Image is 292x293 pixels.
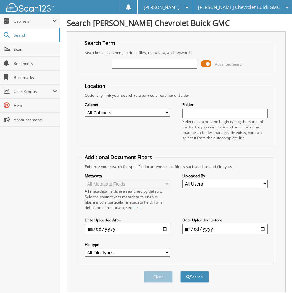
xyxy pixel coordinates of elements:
div: Select a cabinet and begin typing the name of the folder you want to search in. If the name match... [182,119,268,141]
label: Date Uploaded After [85,217,170,223]
span: Advanced Search [215,62,243,66]
label: Cabinet [85,102,170,107]
div: All metadata fields are searched by default. Select a cabinet with metadata to enable filtering b... [85,189,170,210]
input: start [85,224,170,234]
label: File type [85,242,170,247]
span: Help [14,103,57,108]
input: end [182,224,268,234]
span: Scan [14,47,57,52]
legend: Additional Document Filters [81,154,155,161]
div: Optionally limit your search to a particular cabinet or folder [81,93,271,98]
a: here [132,205,141,210]
label: Uploaded By [182,173,268,179]
span: [PERSON_NAME] Chevrolet Buick GMC [198,5,280,9]
div: Enhance your search for specific documents using filters such as date and file type. [81,164,271,169]
legend: Search Term [81,40,119,47]
span: [PERSON_NAME] [144,5,180,9]
legend: Location [81,82,109,89]
label: Metadata [85,173,170,179]
span: Search [14,33,56,38]
button: Search [180,271,209,283]
span: Bookmarks [14,75,57,80]
span: Reminders [14,61,57,66]
h1: Search [PERSON_NAME] Chevrolet Buick GMC [67,18,286,28]
span: User Reports [14,89,52,94]
button: Clear [144,271,173,283]
div: Searches all cabinets, folders, files, metadata, and keywords [81,50,271,55]
label: Date Uploaded Before [182,217,268,223]
span: Cabinets [14,19,52,24]
label: Folder [182,102,268,107]
span: Announcements [14,117,57,122]
img: scan123-logo-white.svg [6,3,54,12]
